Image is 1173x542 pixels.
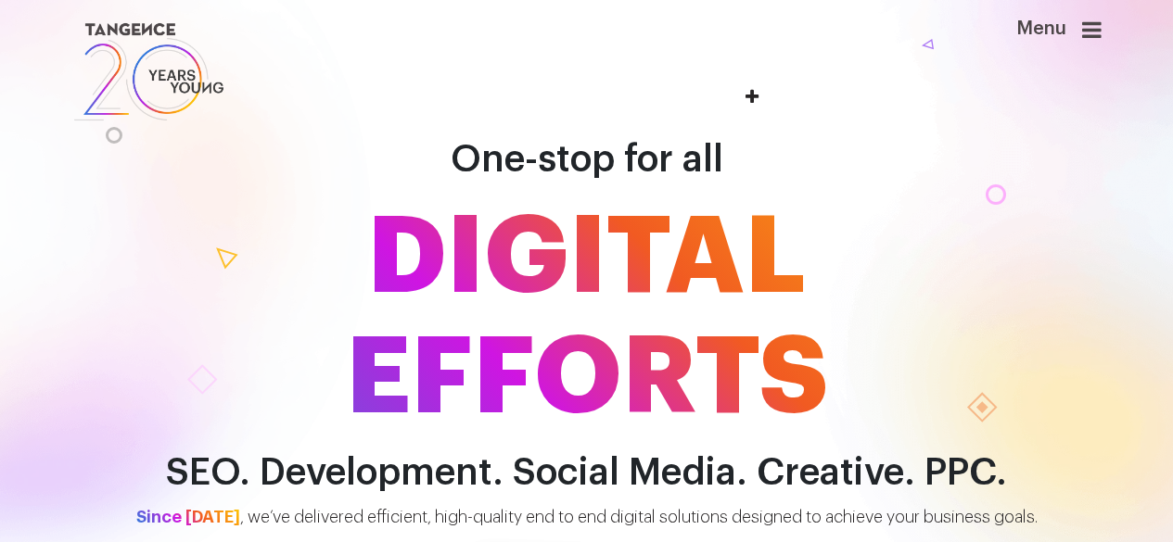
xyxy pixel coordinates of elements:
img: logo SVG [72,19,226,125]
span: One-stop for all [451,141,723,178]
span: Since [DATE] [136,509,240,525]
h2: SEO. Development. Social Media. Creative. PPC. [58,452,1116,494]
span: DIGITAL EFFORTS [58,197,1116,438]
p: , we’ve delivered efficient, high-quality end to end digital solutions designed to achieve your b... [92,505,1082,530]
